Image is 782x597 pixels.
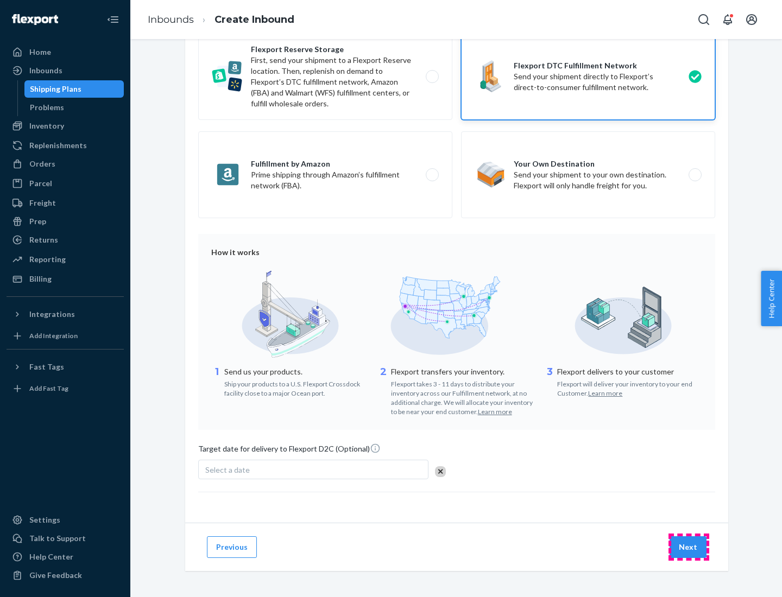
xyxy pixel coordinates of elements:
[207,536,257,558] button: Previous
[7,117,124,135] a: Inventory
[391,377,536,417] div: Flexport takes 3 - 11 days to distribute your inventory across our Fulfillment network, at no add...
[211,247,702,258] div: How it works
[717,9,739,30] button: Open notifications
[29,140,87,151] div: Replenishments
[761,271,782,326] button: Help Center
[670,536,707,558] button: Next
[29,47,51,58] div: Home
[29,309,75,320] div: Integrations
[7,380,124,397] a: Add Fast Tag
[29,361,64,372] div: Fast Tags
[29,254,66,265] div: Reporting
[7,175,124,192] a: Parcel
[7,567,124,584] button: Give Feedback
[224,366,369,377] p: Send us your products.
[12,14,58,25] img: Flexport logo
[24,80,124,98] a: Shipping Plans
[29,120,64,131] div: Inventory
[29,65,62,76] div: Inbounds
[544,365,555,398] div: 3
[7,511,124,529] a: Settings
[30,102,64,113] div: Problems
[198,443,381,459] span: Target date for delivery to Flexport D2C (Optional)
[7,270,124,288] a: Billing
[29,178,52,189] div: Parcel
[7,358,124,376] button: Fast Tags
[378,365,389,417] div: 2
[7,548,124,566] a: Help Center
[588,389,622,398] button: Learn more
[7,530,124,547] a: Talk to Support
[29,216,46,227] div: Prep
[29,533,86,544] div: Talk to Support
[557,377,702,398] div: Flexport will deliver your inventory to your end Customer.
[7,327,124,345] a: Add Integration
[29,198,56,208] div: Freight
[224,377,369,398] div: Ship your products to a U.S. Flexport Crossdock facility close to a major Ocean port.
[7,194,124,212] a: Freight
[7,231,124,249] a: Returns
[211,365,222,398] div: 1
[139,4,303,36] ol: breadcrumbs
[693,9,715,30] button: Open Search Box
[29,274,52,284] div: Billing
[557,366,702,377] p: Flexport delivers to your customer
[148,14,194,26] a: Inbounds
[102,9,124,30] button: Close Navigation
[7,155,124,173] a: Orders
[7,62,124,79] a: Inbounds
[29,158,55,169] div: Orders
[29,551,73,562] div: Help Center
[30,84,81,94] div: Shipping Plans
[29,515,60,525] div: Settings
[24,99,124,116] a: Problems
[29,234,58,245] div: Returns
[7,213,124,230] a: Prep
[7,43,124,61] a: Home
[205,465,250,474] span: Select a date
[29,570,82,581] div: Give Feedback
[7,251,124,268] a: Reporting
[391,366,536,377] p: Flexport transfers your inventory.
[29,331,78,340] div: Add Integration
[29,384,68,393] div: Add Fast Tag
[478,407,512,416] button: Learn more
[7,137,124,154] a: Replenishments
[215,14,294,26] a: Create Inbound
[7,306,124,323] button: Integrations
[741,9,762,30] button: Open account menu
